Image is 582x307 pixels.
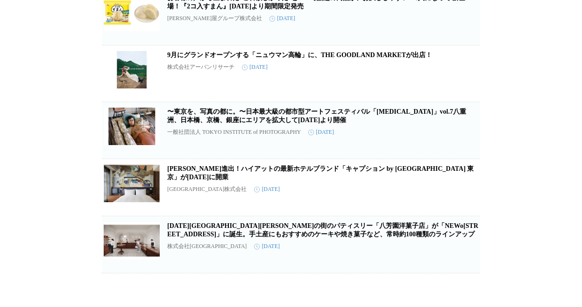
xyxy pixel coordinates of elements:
[104,108,160,145] img: 〜東京を、写真の都に。〜日本最大級の都市型アートフェスティバル「T3」vol.7八重洲、日本橋、京橋、銀座にエリアを拡大して10月4日より開催
[167,15,262,22] p: [PERSON_NAME]屋グループ株式会社
[167,222,478,238] a: [DATE][GEOGRAPHIC_DATA][PERSON_NAME]の街のパティスリー「八芳園洋菓子店」が「NEWo[STREET_ADDRESS]」に誕生。手土産にもおすすめのケーキや焼き...
[308,129,334,136] time: [DATE]
[167,165,474,181] a: [PERSON_NAME]進出！ハイアットの最新ホテルブランド「キャプション by [GEOGRAPHIC_DATA] 東京」が[DATE]に開業
[242,64,268,71] time: [DATE]
[254,243,280,250] time: [DATE]
[167,51,432,58] a: 9月にグランドオープンする「ニュウマン高輪」に、THE GOODLAND MARKETが出店！
[104,222,160,259] img: 9/12(金)八芳園初の街のパティスリー「八芳園洋菓子店」が「NEWoMan TAKANAWA North 1F」に誕生。手土産にもおすすめのケーキや焼き菓子など、常時約100種類のラインアップ
[167,108,466,124] a: 〜東京を、写真の都に。〜日本最大級の都市型アートフェスティバル「[MEDICAL_DATA]」vol.7八重洲、日本橋、京橋、銀座にエリアを拡大して[DATE]より開催
[104,165,160,202] img: 東京初進出！ハイアットの最新ホテルブランド「キャプション by Hyatt 兜町 東京」が2025年10月7日(火)に開業
[104,51,160,88] img: 9月にグランドオープンする「ニュウマン高輪」に、THE GOODLAND MARKETが出店！
[167,63,234,71] p: 株式会社アーバンリサーチ
[167,128,301,136] p: 一般社団法人 TOKYO INSTITUTE of PHOTOGRAPHY
[270,15,295,22] time: [DATE]
[167,242,247,250] p: 株式会社[GEOGRAPHIC_DATA]
[167,185,247,193] p: [GEOGRAPHIC_DATA]株式会社
[254,186,280,193] time: [DATE]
